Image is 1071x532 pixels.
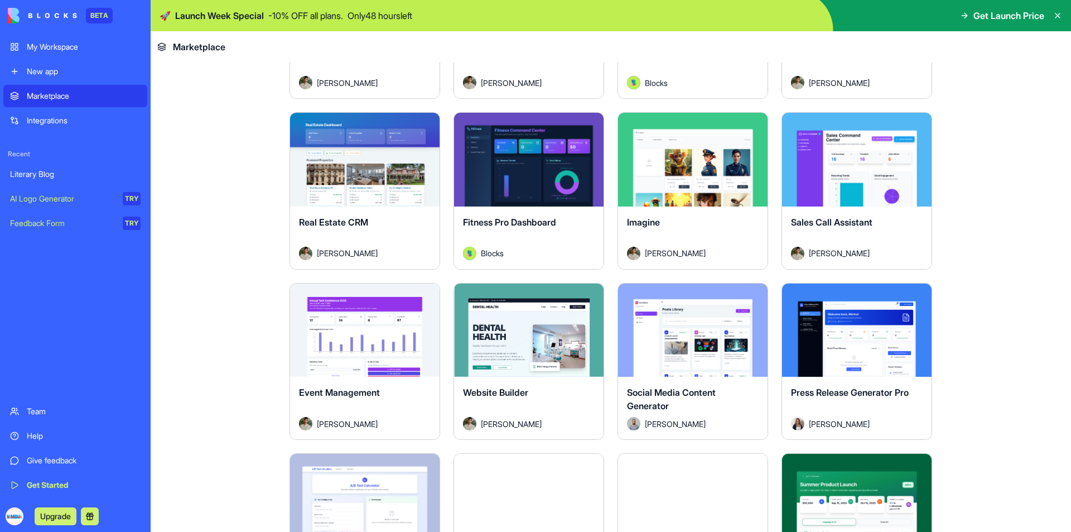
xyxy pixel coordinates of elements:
a: Feedback FormTRY [3,212,147,234]
a: BETA [8,8,113,23]
span: [PERSON_NAME] [645,418,706,430]
span: Fitness Pro Dashboard [463,217,556,228]
img: Avatar [791,76,804,89]
span: Press Release Generator Pro [791,387,909,398]
div: Feedback Form [10,218,115,229]
div: BETA [86,8,113,23]
div: AI Logo Generator [10,193,115,204]
a: New app [3,60,147,83]
div: TRY [123,192,141,205]
span: Blocks [645,77,668,89]
img: Avatar [299,76,312,89]
a: Get Started [3,474,147,496]
a: Help [3,425,147,447]
img: Avatar [791,247,804,260]
span: [PERSON_NAME] [809,418,870,430]
p: - 10 % OFF all plans. [268,9,343,22]
div: Literary Blog [10,169,141,180]
div: Help [27,430,141,442]
span: Sales Call Assistant [791,217,872,228]
div: TRY [123,217,141,230]
span: [PERSON_NAME] [317,247,378,259]
img: Avatar [463,417,476,430]
a: Press Release Generator ProAvatar[PERSON_NAME] [781,283,932,440]
span: Get Launch Price [973,9,1044,22]
span: Imagine [627,217,660,228]
span: [PERSON_NAME] [645,247,706,259]
span: [PERSON_NAME] [317,418,378,430]
div: New app [27,66,141,77]
img: Avatar [299,247,312,260]
span: Event Management [299,387,380,398]
span: [PERSON_NAME] [809,247,870,259]
span: [PERSON_NAME] [809,77,870,89]
span: Social Media Content Generator [627,387,716,411]
div: Integrations [27,115,141,126]
div: Give feedback [27,455,141,466]
p: Only 48 hours left [348,9,412,22]
a: Website BuilderAvatar[PERSON_NAME] [454,283,604,440]
span: [PERSON_NAME] [481,77,542,89]
img: Avatar [463,247,476,260]
div: Get Started [27,480,141,491]
a: Integrations [3,109,147,132]
div: My Workspace [27,41,141,52]
a: Event ManagementAvatar[PERSON_NAME] [290,283,440,440]
button: Upgrade [35,507,76,525]
a: Give feedback [3,449,147,472]
a: ImagineAvatar[PERSON_NAME] [617,112,768,270]
span: Launch Week Special [175,9,264,22]
a: Upgrade [35,510,76,521]
img: Avatar [627,247,640,260]
a: Marketplace [3,85,147,107]
a: Real Estate CRMAvatar[PERSON_NAME] [290,112,440,270]
img: Avatar [463,76,476,89]
img: ACg8ocJfzrL-7J9mPjmNA7qHtXYDWgFYBKWixkoDCDgNC6yHrgpSO1o=s96-c [6,507,23,525]
a: Team [3,400,147,423]
span: Website Builder [463,387,528,398]
span: Blocks [481,247,504,259]
a: Sales Call AssistantAvatar[PERSON_NAME] [781,112,932,270]
span: 🚀 [160,9,171,22]
div: Marketplace [27,90,141,102]
img: Avatar [299,417,312,430]
img: Avatar [791,417,804,430]
a: AI Logo GeneratorTRY [3,188,147,210]
span: [PERSON_NAME] [481,418,542,430]
span: Recent [3,150,147,159]
a: My Workspace [3,36,147,58]
img: Avatar [627,417,640,430]
a: Literary Blog [3,163,147,185]
a: Fitness Pro DashboardAvatarBlocks [454,112,604,270]
div: Team [27,406,141,417]
img: Avatar [627,76,640,89]
a: Social Media Content GeneratorAvatar[PERSON_NAME] [617,283,768,440]
span: Marketplace [173,40,225,54]
span: [PERSON_NAME] [317,77,378,89]
img: logo [8,8,77,23]
span: Real Estate CRM [299,217,368,228]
